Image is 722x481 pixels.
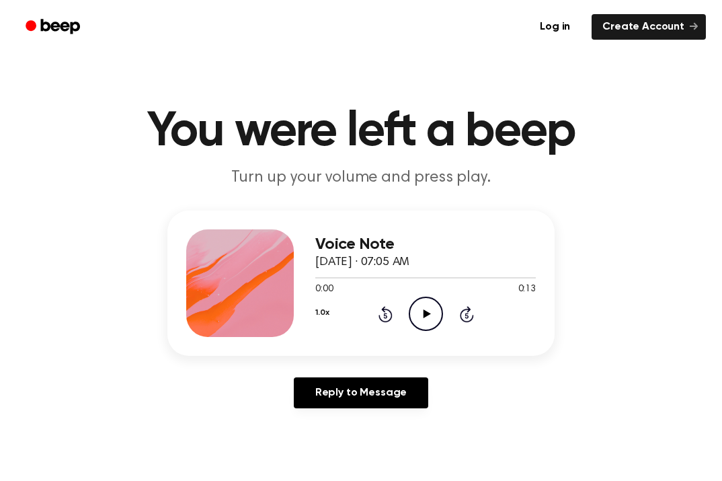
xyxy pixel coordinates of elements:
[17,108,705,156] h1: You were left a beep
[315,301,329,324] button: 1.0x
[16,14,92,40] a: Beep
[315,256,409,268] span: [DATE] · 07:05 AM
[103,167,619,189] p: Turn up your volume and press play.
[294,377,428,408] a: Reply to Message
[315,283,333,297] span: 0:00
[518,283,536,297] span: 0:13
[526,11,584,42] a: Log in
[592,14,706,40] a: Create Account
[315,235,536,254] h3: Voice Note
